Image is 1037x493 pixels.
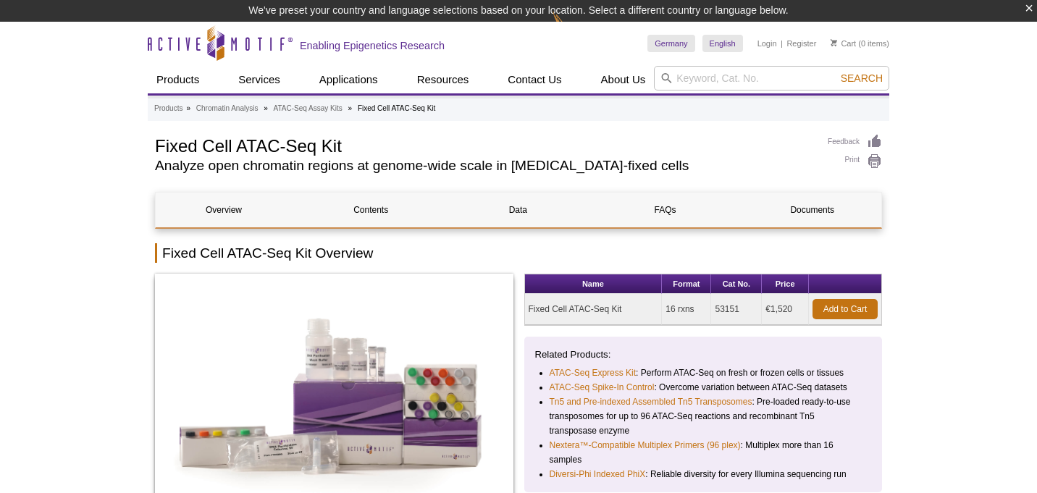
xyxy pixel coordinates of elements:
li: » [186,104,190,112]
h2: Analyze open chromatin regions at genome-wide scale in [MEDICAL_DATA]-fixed cells [155,159,813,172]
li: | [781,35,783,52]
li: : Multiplex more than 16 samples [550,438,859,467]
span: Search [841,72,883,84]
h1: Fixed Cell ATAC-Seq Kit [155,134,813,156]
a: Cart [831,38,856,49]
a: ATAC-Seq Express Kit [550,366,637,380]
a: Add to Cart [813,299,878,319]
td: 16 rxns [662,294,711,325]
a: Nextera™-Compatible Multiplex Primers (96 plex) [550,438,741,452]
li: : Overcome variation between ATAC-Seq datasets [550,380,859,395]
td: Fixed Cell ATAC-Seq Kit [525,294,663,325]
a: ATAC-Seq Assay Kits [274,102,343,115]
a: Services [230,66,289,93]
li: (0 items) [831,35,889,52]
a: Chromatin Analysis [196,102,259,115]
li: » [264,104,268,112]
td: €1,520 [762,294,809,325]
img: Your Cart [831,39,837,46]
h2: Enabling Epigenetics Research [300,39,445,52]
input: Keyword, Cat. No. [654,66,889,90]
a: Login [757,38,777,49]
a: Diversi-Phi Indexed PhiX [550,467,646,481]
p: Related Products: [535,347,872,362]
a: Feedback [828,134,882,150]
th: Format [662,274,711,294]
img: Change Here [553,11,591,45]
a: Contents [303,193,439,227]
a: Data [450,193,586,227]
a: Applications [311,66,387,93]
a: English [702,35,743,52]
td: 53151 [711,294,762,325]
button: Search [836,72,887,85]
a: Documents [744,193,881,227]
a: FAQs [597,193,734,227]
a: Germany [647,35,694,52]
a: Register [786,38,816,49]
li: Fixed Cell ATAC-Seq Kit [358,104,435,112]
a: Print [828,153,882,169]
a: About Us [592,66,655,93]
th: Price [762,274,809,294]
a: Resources [408,66,478,93]
li: : Pre-loaded ready-to-use transposomes for up to 96 ATAC-Seq reactions and recombinant Tn5 transp... [550,395,859,438]
a: Products [148,66,208,93]
a: Overview [156,193,292,227]
a: Products [154,102,182,115]
li: » [348,104,353,112]
h2: Fixed Cell ATAC-Seq Kit Overview [155,243,882,263]
a: ATAC-Seq Spike-In Control [550,380,655,395]
a: Tn5 and Pre-indexed Assembled Tn5 Transposomes [550,395,752,409]
li: : Perform ATAC-Seq on fresh or frozen cells or tissues [550,366,859,380]
th: Cat No. [711,274,762,294]
li: : Reliable diversity for every Illumina sequencing run [550,467,859,481]
a: Contact Us [499,66,570,93]
th: Name [525,274,663,294]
